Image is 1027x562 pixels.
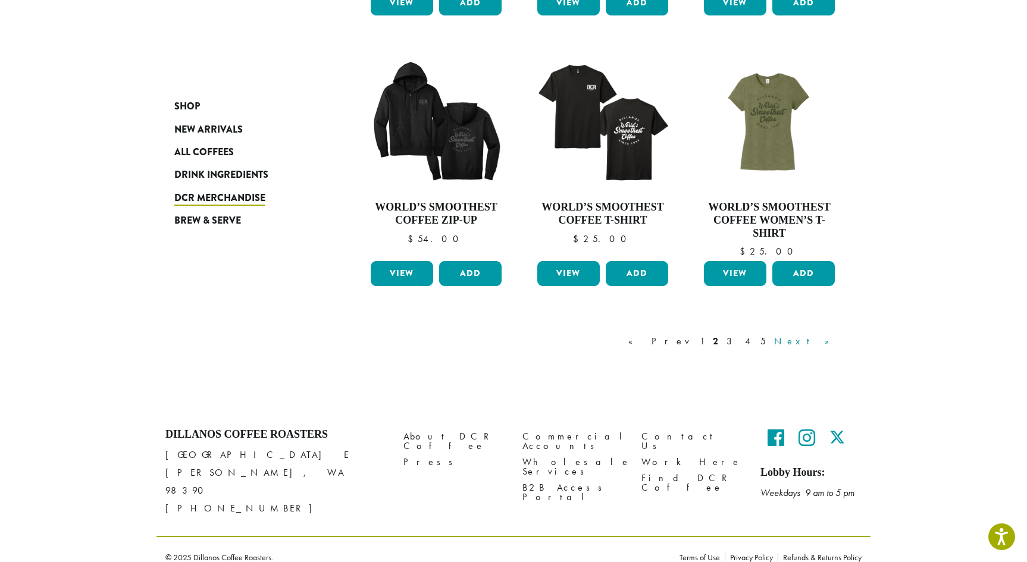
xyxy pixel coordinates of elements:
span: $ [408,233,418,245]
a: View [371,261,433,286]
h5: Lobby Hours: [760,466,862,479]
a: All Coffees [174,141,317,164]
a: Work Here [641,454,743,470]
a: Find DCR Coffee [641,470,743,496]
p: [GEOGRAPHIC_DATA] E [PERSON_NAME], WA 98390 [PHONE_NUMBER] [165,446,386,517]
h4: World’s Smoothest Coffee T-Shirt [534,201,671,227]
a: DCR Merchandise [174,187,317,209]
button: Add [772,261,835,286]
button: Add [439,261,502,286]
a: Terms of Use [680,553,725,561]
a: Commercial Accounts [522,428,624,454]
a: Refunds & Returns Policy [778,553,862,561]
a: 3 [724,334,739,348]
a: 5 [758,334,768,348]
a: B2B Access Portal [522,480,624,506]
span: Drink Ingredients [174,168,268,183]
img: WorldsSmoothest_Black_DoubleSidedFullZipHoodie-e1698436536915.png [368,55,505,191]
a: About DCR Coffee [403,428,505,454]
a: View [704,261,766,286]
p: © 2025 Dillanos Coffee Roasters. [165,553,662,561]
a: 4 [743,334,754,348]
a: Contact Us [641,428,743,454]
span: $ [740,245,750,258]
bdi: 25.00 [573,233,632,245]
a: Press [403,454,505,470]
a: View [537,261,600,286]
img: WorldsSmoothest_WOMENSMilitaryGreenFrost_VintageT-e1698441104521.png [701,55,838,191]
span: All Coffees [174,145,234,160]
span: Brew & Serve [174,214,241,228]
a: World’s Smoothest Coffee T-Shirt $25.00 [534,55,671,256]
span: Shop [174,99,200,114]
bdi: 54.00 [408,233,464,245]
a: Brew & Serve [174,209,317,232]
a: Shop [174,95,317,118]
a: 1 [697,334,707,348]
h4: World’s Smoothest Coffee Zip-Up [368,201,505,227]
a: World’s Smoothest Coffee Zip-Up $54.00 [368,55,505,256]
a: New Arrivals [174,118,317,140]
a: Wholesale Services [522,454,624,479]
h4: World’s Smoothest Coffee Women’s T-Shirt [701,201,838,240]
span: DCR Merchandise [174,191,265,206]
bdi: 25.00 [740,245,799,258]
a: Next » [772,334,840,348]
em: Weekdays 9 am to 5 pm [760,486,854,499]
h4: Dillanos Coffee Roasters [165,428,386,441]
button: Add [606,261,668,286]
span: $ [573,233,583,245]
img: WorldsSmoothest_Black_DoubleSidedTee-e1698440234247.png [534,55,671,191]
a: 2 [710,334,721,348]
a: Drink Ingredients [174,164,317,186]
span: New Arrivals [174,123,243,137]
a: « Prev [626,334,694,348]
a: Privacy Policy [725,553,778,561]
a: World’s Smoothest Coffee Women’s T-Shirt $25.00 [701,55,838,256]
